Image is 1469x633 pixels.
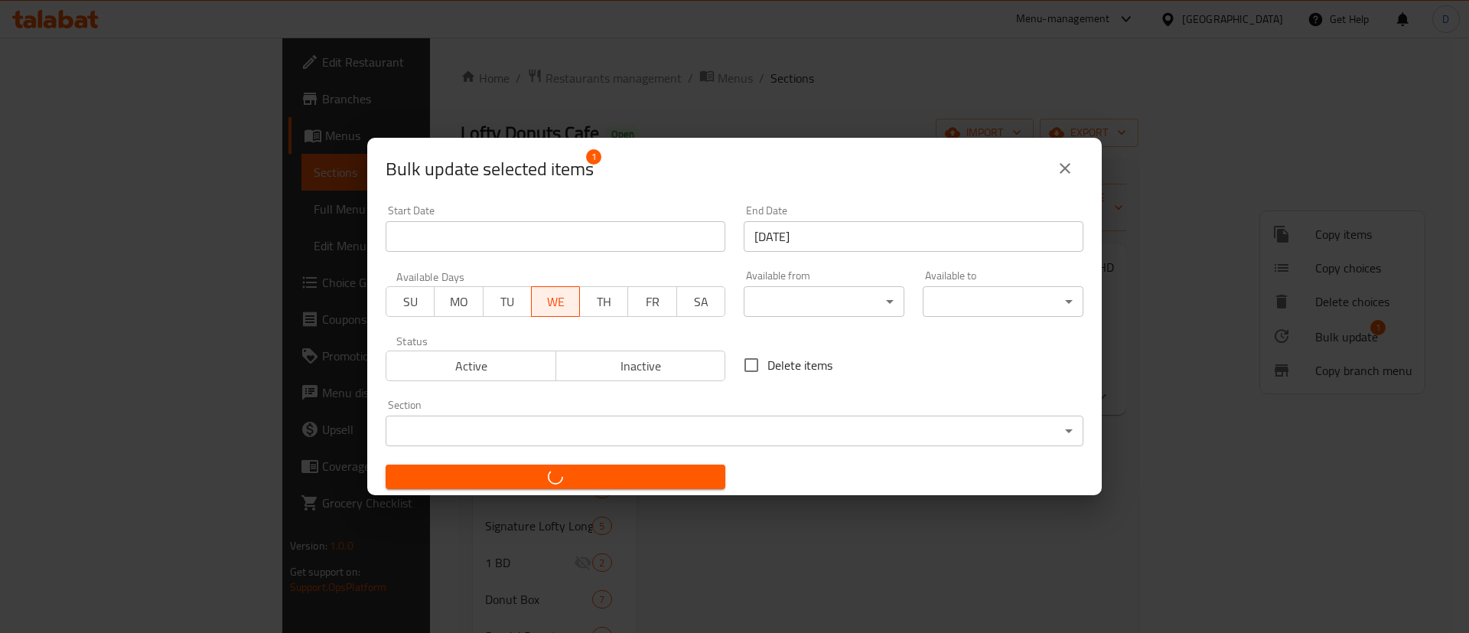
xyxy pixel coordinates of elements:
button: Active [386,351,556,381]
span: TU [490,291,526,313]
button: TU [483,286,532,317]
button: SU [386,286,435,317]
span: Active [392,355,550,377]
button: close [1047,150,1083,187]
span: WE [538,291,574,313]
span: SA [683,291,719,313]
div: ​ [744,286,904,317]
button: TH [579,286,628,317]
button: Inactive [555,351,726,381]
span: TH [586,291,622,313]
button: FR [627,286,676,317]
button: SA [676,286,725,317]
span: SU [392,291,428,313]
span: Inactive [562,355,720,377]
span: Delete items [767,356,832,374]
span: MO [441,291,477,313]
span: FR [634,291,670,313]
div: ​ [923,286,1083,317]
button: MO [434,286,483,317]
span: 1 [586,149,601,165]
div: ​ [386,416,1083,446]
button: WE [531,286,580,317]
span: Selected items count [386,157,594,181]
